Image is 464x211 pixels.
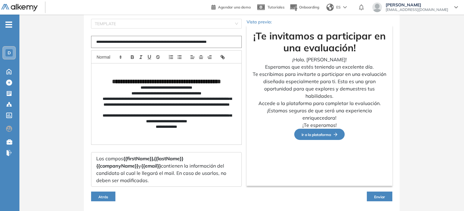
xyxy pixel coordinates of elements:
span: Tutoriales [268,5,285,9]
img: arrow [343,6,347,9]
a: Agendar una demo [211,3,251,10]
button: Onboarding [289,1,319,14]
p: Accede a la plataforma para completar la evaluación. ¡Estamos seguros de que será una experiencia... [251,100,387,121]
span: [PERSON_NAME] [386,2,448,7]
img: Flecha [331,133,337,136]
span: D [8,50,11,55]
span: Atrás [98,195,108,199]
div: Los campos y contienen la información del candidato al cual le llegará el mail. En caso de usarlo... [91,152,242,187]
img: world [326,4,334,11]
p: Esperamos que estés teniendo un excelente día. [251,63,387,70]
img: Logo [1,4,38,12]
p: Vista previa: [247,19,392,25]
span: ES [336,5,341,10]
span: Onboarding [299,5,319,9]
span: Agendar una demo [218,5,251,9]
span: [EMAIL_ADDRESS][DOMAIN_NAME] [386,7,448,12]
span: {{firstName}}, [123,155,154,162]
span: Enviar [374,195,385,199]
strong: ¡Te invitamos a participar en una evaluación! [253,30,386,53]
p: ¡Hola, [PERSON_NAME]! [251,56,387,63]
span: {{email}} [141,163,161,169]
p: ¡Te esperamos! [251,121,387,129]
button: Atrás [91,192,115,201]
button: Ir a la plataformaFlecha [294,129,345,140]
span: Ir a la plataforma [302,132,337,137]
span: {{lastName}} [154,155,183,162]
p: Te escribimos para invitarte a participar en una evaluación diseñada especialmente para ti. Esta ... [251,70,387,100]
i: - [5,24,12,25]
span: {{companyName}} [96,163,138,169]
button: Enviar [367,192,392,201]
